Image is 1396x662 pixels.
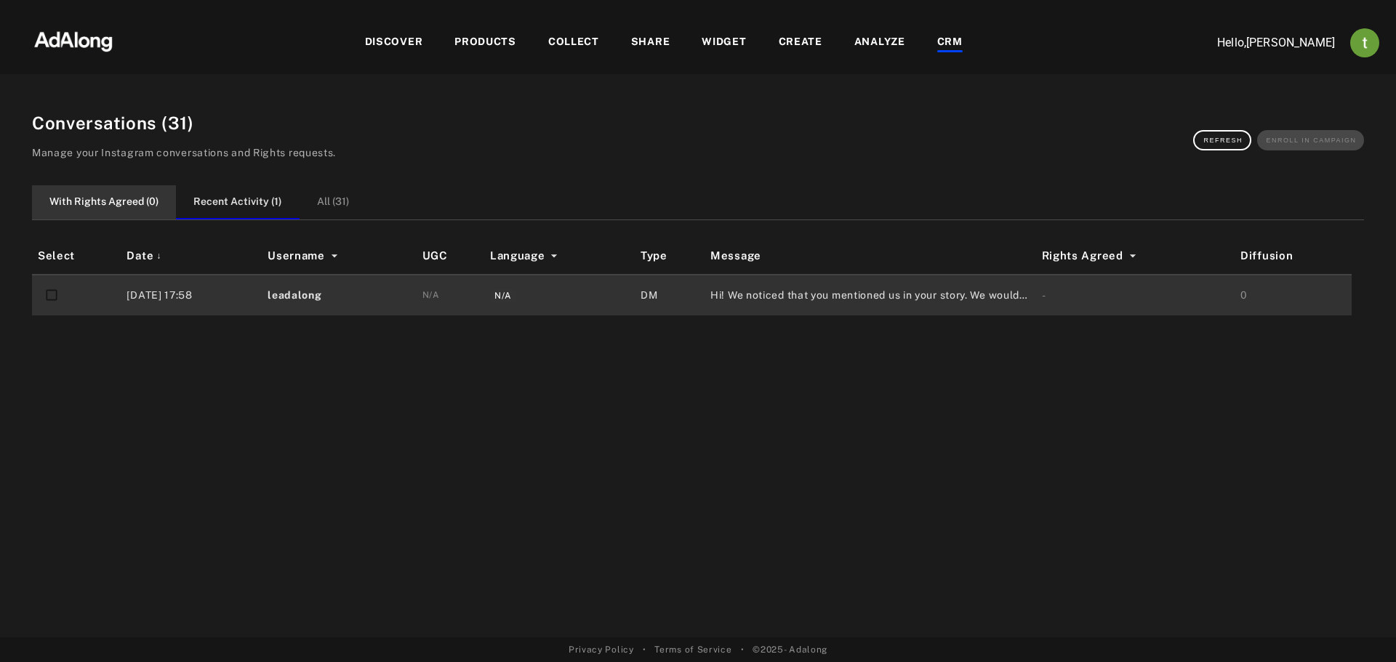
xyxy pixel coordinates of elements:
div: N/A [422,288,440,302]
span: Refresh [1203,137,1243,144]
span: • [643,643,646,656]
th: Type [635,238,705,275]
a: Privacy Policy [569,643,634,656]
iframe: Chat Widget [1323,592,1396,662]
p: Hello, [PERSON_NAME] [1190,34,1335,52]
p: Manage your Instagram conversations and Rights requests. [32,146,336,161]
button: All (31) [300,185,366,219]
div: Username [268,248,410,265]
button: Account settings [1347,25,1383,61]
div: PRODUCTS [454,34,516,52]
span: ↓ [156,249,161,262]
h2: Conversations ( 31 ) [32,110,336,136]
div: Rights Agreed [1042,248,1229,265]
th: Diffusion [1235,238,1352,275]
span: N/A [490,289,516,302]
img: ACg8ocJj1Mp6hOb8A41jL1uwSMxz7God0ICt0FEFk954meAQ=s96-c [1350,28,1379,57]
div: DISCOVER [365,34,423,52]
div: Language [490,248,629,265]
img: 63233d7d88ed69de3c212112c67096b6.png [9,18,137,62]
span: 0 [1240,289,1248,301]
span: • [741,643,745,656]
a: Terms of Service [654,643,731,656]
th: UGC [417,238,484,275]
div: Date [127,248,256,265]
td: [DATE] 17:58 [121,275,262,315]
button: With Rights Agreed (0) [32,185,176,219]
div: CRM [937,34,963,52]
div: Select [38,248,115,265]
td: DM [635,275,705,315]
div: CREATE [779,34,822,52]
div: - [1042,288,1229,303]
span: © 2025 - Adalong [753,643,827,656]
th: Message [705,238,1035,275]
div: ANALYZE [854,34,905,52]
div: COLLECT [548,34,599,52]
div: WIDGET [702,34,746,52]
strong: leadalong [268,289,321,301]
button: Refresh [1193,130,1251,150]
button: Recent Activity (1) [176,185,300,219]
div: SHARE [631,34,670,52]
span: Hi! We noticed that you mentioned us in your story. We would love to share it on our page, but we... [710,288,1030,303]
